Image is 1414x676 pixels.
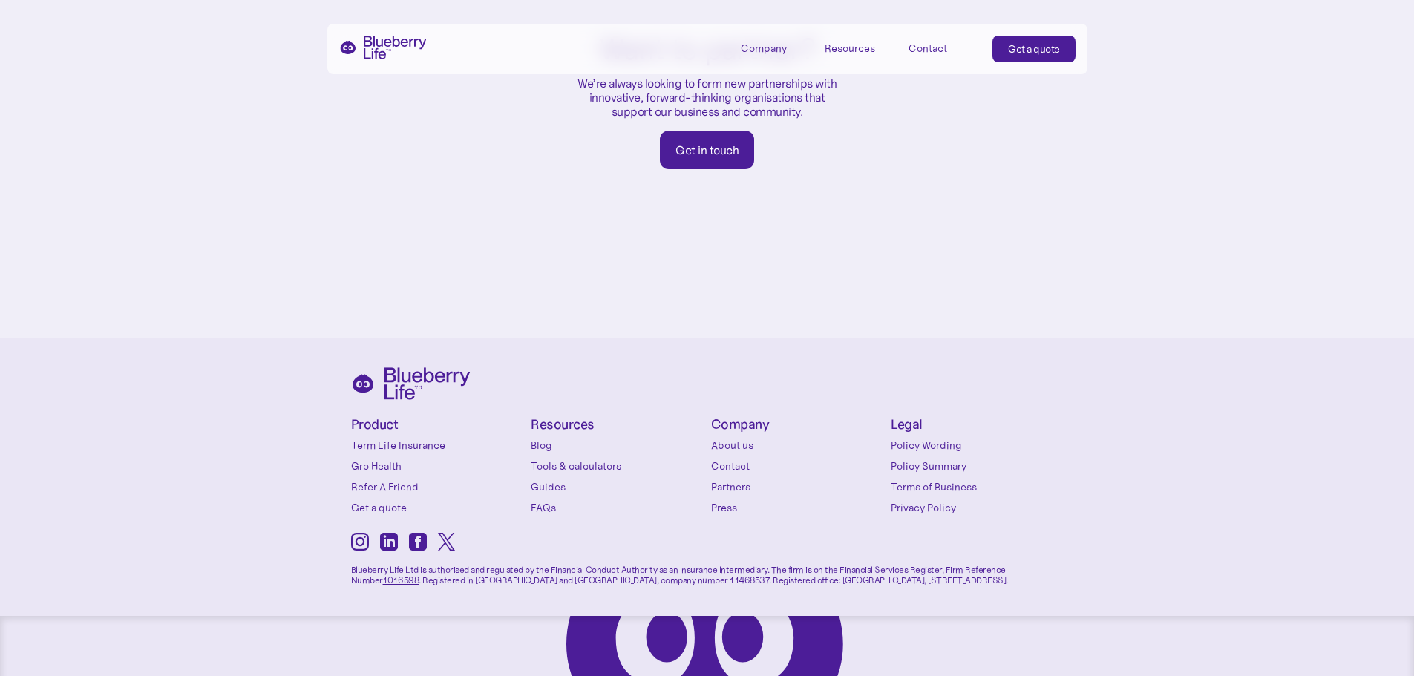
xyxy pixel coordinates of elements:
a: FAQs [531,500,704,515]
a: Refer A Friend [351,479,524,494]
div: Resources [825,36,891,60]
a: Policy Wording [891,438,1064,453]
div: Company [741,36,808,60]
a: Gro Health [351,459,524,473]
a: Term Life Insurance [351,438,524,453]
a: Guides [531,479,704,494]
a: home [339,36,427,59]
a: Tools & calculators [531,459,704,473]
h4: Resources [531,418,704,432]
div: Resources [825,42,875,55]
div: Company [741,42,787,55]
h4: Legal [891,418,1064,432]
a: Privacy Policy [891,500,1064,515]
a: Get a quote [351,500,524,515]
div: Get in touch [675,142,739,157]
p: We’re always looking to form new partnerships with innovative, forward-thinking organisations tha... [574,76,841,119]
a: Get a quote [992,36,1076,62]
a: Terms of Business [891,479,1064,494]
a: Contact [711,459,884,473]
a: Get in touch [660,131,754,169]
p: Blueberry Life Ltd is authorised and regulated by the Financial Conduct Authority as an Insurance... [351,554,1064,586]
a: About us [711,438,884,453]
a: Press [711,500,884,515]
a: Contact [909,36,975,60]
h4: Company [711,418,884,432]
div: Contact [909,42,947,55]
a: 1016598 [383,574,419,585]
a: Blog [531,438,704,453]
h4: Product [351,418,524,432]
a: Policy Summary [891,459,1064,473]
a: Partners [711,479,884,494]
div: Get a quote [1008,42,1060,56]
